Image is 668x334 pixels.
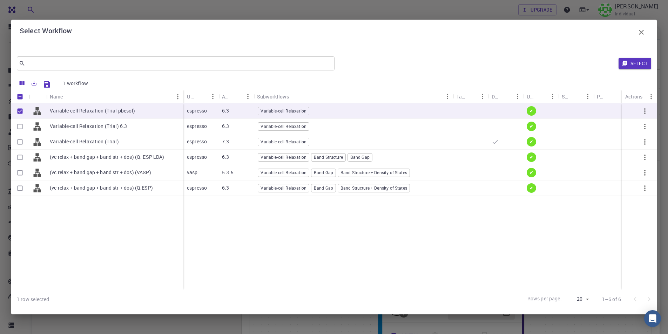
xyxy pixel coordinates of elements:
[50,90,63,103] div: Name
[40,77,54,91] button: Save Explorer Settings
[593,90,628,103] div: Public
[547,91,558,102] button: Menu
[187,123,207,130] p: espresso
[466,91,477,102] button: Sort
[187,154,207,161] p: espresso
[311,170,336,176] span: Band Gap
[16,77,28,89] button: Columns
[50,107,135,114] p: Variable-cell Relaxation (Trial pbesol)
[222,169,234,176] p: 5.3.5
[457,90,466,103] div: Tags
[187,90,196,103] div: Used application
[571,91,582,102] button: Sort
[311,185,336,191] span: Band Gap
[523,90,558,103] div: Up-to-date
[222,90,231,103] div: Application Version
[488,90,523,103] div: Default
[218,90,254,103] div: Application Version
[258,154,309,160] span: Variable-cell Relaxation
[196,91,207,102] button: Sort
[338,185,410,191] span: Band Structure + Density of States
[582,91,593,102] button: Menu
[527,139,536,145] span: ✔
[258,170,309,176] span: Variable-cell Relaxation
[207,91,218,102] button: Menu
[231,91,242,102] button: Sort
[527,154,536,160] span: ✔
[492,90,501,103] div: Default
[242,91,254,102] button: Menu
[442,91,453,102] button: Menu
[527,185,536,191] span: ✔
[311,154,345,160] span: Band Structure
[289,91,300,102] button: Sort
[527,170,536,176] span: ✔
[527,90,536,103] div: Up-to-date
[50,169,151,176] p: (vc relax + band gap + band str + dos) (VASP)
[622,90,657,103] div: Actions
[29,90,46,103] div: Icon
[50,154,164,161] p: (vc relax + band gap + band str + dos) (Q. ESP LDA)
[63,91,74,102] button: Sort
[20,25,648,39] div: Select Workflow
[63,80,88,87] p: 1 workflow
[453,90,488,103] div: Tags
[512,91,523,102] button: Menu
[501,91,512,102] button: Sort
[527,108,536,114] span: ✔
[477,91,488,102] button: Menu
[183,90,218,103] div: Used application
[50,184,153,191] p: (vc relax + band gap + band str + dos) (Q.ESP)
[172,91,183,102] button: Menu
[527,123,536,129] span: ✔
[222,138,229,145] p: 7.3
[17,296,49,303] div: 1 row selected
[338,170,410,176] span: Band Structure + Density of States
[536,91,547,102] button: Sort
[187,169,198,176] p: vasp
[222,123,229,130] p: 6.3
[258,108,309,114] span: Variable-cell Relaxation
[558,90,593,103] div: Shared
[625,90,642,103] div: Actions
[258,185,309,191] span: Variable-cell Relaxation
[597,90,606,103] div: Public
[348,154,372,160] span: Band Gap
[254,90,453,103] div: Subworkflows
[222,184,229,191] p: 6.3
[14,5,36,11] span: Destek
[606,91,617,102] button: Sort
[50,138,119,145] p: Variable-cell Relaxation (Trial)
[644,310,661,327] div: Open Intercom Messenger
[50,123,127,130] p: Variable-cell Relaxation (Trial) 6.3
[258,139,309,145] span: Variable-cell Relaxation
[222,154,229,161] p: 6.3
[257,90,289,103] div: Subworkflows
[187,184,207,191] p: espresso
[187,138,207,145] p: espresso
[28,77,40,89] button: Export
[565,294,591,304] div: 20
[187,107,207,114] p: espresso
[222,107,229,114] p: 6.3
[562,90,571,103] div: Shared
[619,58,651,69] button: Select
[602,296,621,303] p: 1–6 of 6
[527,295,562,303] p: Rows per page:
[46,90,183,103] div: Name
[258,123,309,129] span: Variable-cell Relaxation
[617,91,628,102] button: Menu
[646,91,657,102] button: Menu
